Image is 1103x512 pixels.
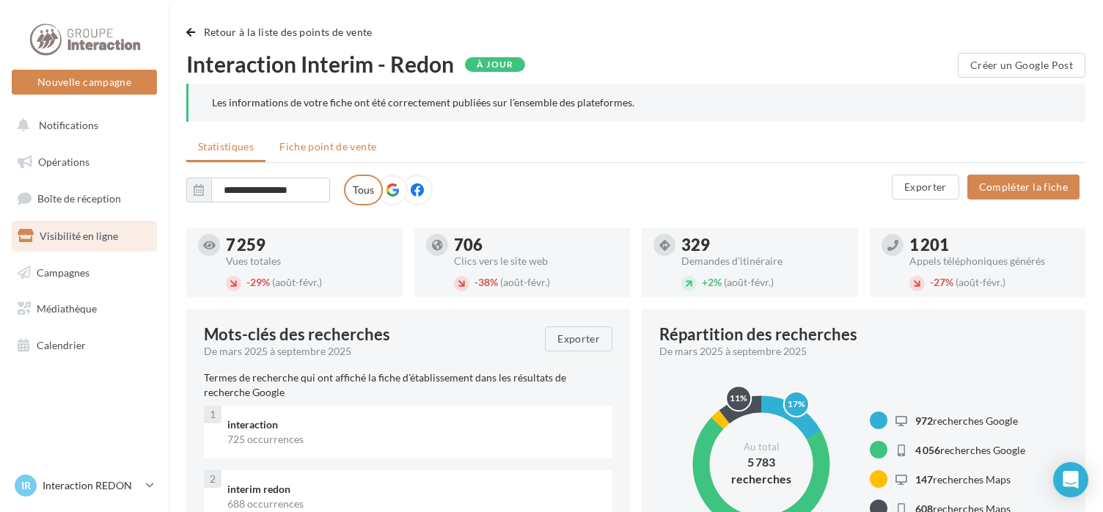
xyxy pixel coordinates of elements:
div: interim redon [227,482,601,497]
span: 38% [474,276,498,288]
div: 725 occurrences [227,432,601,447]
div: À jour [465,57,525,72]
a: Médiathèque [9,293,160,324]
button: Exporter [545,326,612,351]
span: Opérations [38,156,89,168]
a: Calendrier [9,330,160,361]
div: 1 201 [909,237,1074,253]
span: IR [21,478,31,493]
div: 706 [454,237,619,253]
span: recherches Google [915,414,1018,427]
button: Créer un Google Post [958,53,1085,78]
button: Notifications [9,110,154,141]
div: 7 259 [226,237,391,253]
a: Compléter la fiche [961,180,1085,192]
span: 972 [915,414,933,427]
button: Exporter [892,175,959,200]
div: De mars 2025 à septembre 2025 [204,344,533,359]
span: Mots-clés des recherches [204,326,390,343]
span: Calendrier [37,339,86,351]
div: Appels téléphoniques générés [909,256,1074,266]
span: (août-févr.) [724,276,774,288]
a: IR Interaction REDON [12,472,157,500]
span: Fiche point de vente [279,140,376,153]
span: Campagnes [37,266,89,278]
a: Campagnes [9,257,160,288]
a: Opérations [9,147,160,178]
a: Boîte de réception [9,183,160,214]
span: 27% [930,276,953,288]
div: Les informations de votre fiche ont été correctement publiées sur l’ensemble des plateformes. [212,95,1062,110]
label: Tous [344,175,383,205]
div: Clics vers le site web [454,256,619,266]
span: (août-févr.) [956,276,1005,288]
span: Boîte de réception [37,192,121,205]
div: 2 [204,470,221,488]
div: De mars 2025 à septembre 2025 [659,344,1056,359]
div: Demandes d'itinéraire [681,256,846,266]
span: (août-févr.) [500,276,550,288]
span: 4 056 [915,444,940,456]
div: 329 [681,237,846,253]
span: Médiathèque [37,302,97,315]
span: (août-févr.) [272,276,322,288]
span: 29% [246,276,270,288]
div: 1 [204,406,221,423]
button: Retour à la liste des points de vente [186,23,378,41]
span: - [246,276,250,288]
span: Retour à la liste des points de vente [204,26,373,38]
button: Nouvelle campagne [12,70,157,95]
span: - [474,276,478,288]
span: recherches Maps [915,473,1011,486]
div: Open Intercom Messenger [1053,462,1088,497]
button: Compléter la fiche [967,175,1080,200]
span: recherches Google [915,444,1025,456]
div: Vues totales [226,256,391,266]
span: 147 [915,473,933,486]
span: Interaction Interim - Redon [186,53,454,75]
a: Visibilité en ligne [9,221,160,252]
span: Visibilité en ligne [40,230,118,242]
span: + [702,276,708,288]
p: Interaction REDON [43,478,140,493]
div: Répartition des recherches [659,326,857,343]
span: 2% [702,276,722,288]
div: 688 occurrences [227,497,601,511]
span: - [930,276,934,288]
span: Notifications [39,119,98,131]
div: interaction [227,417,601,432]
p: Termes de recherche qui ont affiché la fiche d'établissement dans les résultats de recherche Google [204,370,612,400]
